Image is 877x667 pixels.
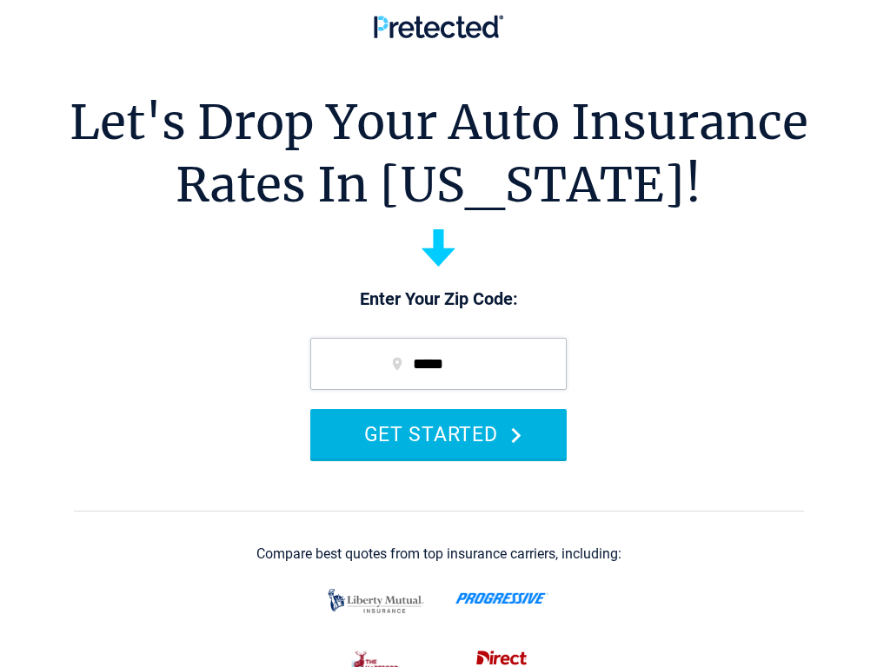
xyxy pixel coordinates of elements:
[256,546,621,562] div: Compare best quotes from top insurance carriers, including:
[455,592,548,604] img: progressive
[310,338,567,390] input: zip code
[293,287,584,312] p: Enter Your Zip Code:
[70,91,808,216] h1: Let's Drop Your Auto Insurance Rates In [US_STATE]!
[323,580,429,622] img: liberty
[374,15,503,38] img: Pretected Logo
[310,409,567,459] button: GET STARTED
